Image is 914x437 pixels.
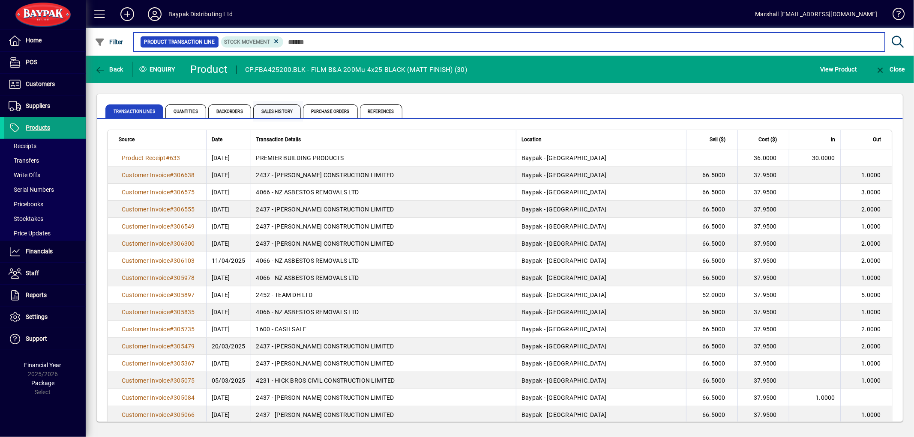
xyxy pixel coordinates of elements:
[212,135,246,144] div: Date
[251,252,516,269] td: 4066 - NZ ASBESTOS REMOVALS LTD
[521,274,607,281] span: Baypak - [GEOGRAPHIC_DATA]
[521,291,607,298] span: Baypak - [GEOGRAPHIC_DATA]
[862,309,881,315] span: 1.0000
[521,135,681,144] div: Location
[206,372,251,389] td: 05/03/2025
[831,135,835,144] span: In
[686,321,737,338] td: 66.5000
[873,62,907,77] button: Close
[212,135,222,144] span: Date
[165,104,206,118] span: Quantities
[251,406,516,423] td: 2437 - [PERSON_NAME] CONSTRUCTION LIMITED
[174,360,195,367] span: 305367
[122,240,170,247] span: Customer Invoice
[191,62,228,76] div: Product
[170,240,174,247] span: #
[521,326,607,333] span: Baypak - [GEOGRAPHIC_DATA]
[122,257,170,264] span: Customer Invoice
[686,252,737,269] td: 66.5000
[521,360,607,367] span: Baypak - [GEOGRAPHIC_DATA]
[4,30,86,51] a: Home
[95,66,123,73] span: Back
[686,338,737,355] td: 66.5000
[521,172,607,178] span: Baypak - [GEOGRAPHIC_DATA]
[303,104,358,118] span: Purchase Orders
[168,7,233,21] div: Baypak Distributing Ltd
[119,342,198,351] a: Customer Invoice#305479
[119,359,198,368] a: Customer Invoice#305367
[170,172,174,178] span: #
[170,291,174,298] span: #
[251,389,516,406] td: 2437 - [PERSON_NAME] CONSTRUCTION LIMITED
[4,182,86,197] a: Serial Numbers
[26,124,50,131] span: Products
[170,326,174,333] span: #
[119,290,198,300] a: Customer Invoice#305897
[737,184,789,201] td: 37.9500
[862,377,881,384] span: 1.0000
[737,372,789,389] td: 37.9500
[206,201,251,218] td: [DATE]
[4,168,86,182] a: Write Offs
[251,372,516,389] td: 4231 - HICK BROS CIVIL CONSTRUCTION LIMITED
[686,389,737,406] td: 66.5000
[174,326,195,333] span: 305735
[144,38,215,46] span: Product Transaction Line
[737,406,789,423] td: 37.9500
[710,135,725,144] span: Sell ($)
[122,343,170,350] span: Customer Invoice
[114,6,141,22] button: Add
[4,95,86,117] a: Suppliers
[521,223,607,230] span: Baypak - [GEOGRAPHIC_DATA]
[122,274,170,281] span: Customer Invoice
[122,411,170,418] span: Customer Invoice
[122,309,170,315] span: Customer Invoice
[26,270,39,276] span: Staff
[256,135,301,144] span: Transaction Details
[862,326,881,333] span: 2.0000
[26,248,53,255] span: Financials
[521,411,607,418] span: Baypak - [GEOGRAPHIC_DATA]
[170,206,174,213] span: #
[521,309,607,315] span: Baypak - [GEOGRAPHIC_DATA]
[686,166,737,184] td: 66.5000
[174,223,195,230] span: 306549
[174,240,195,247] span: 306300
[686,286,737,303] td: 52.0000
[141,6,168,22] button: Profile
[133,62,184,76] div: Enquiry
[737,355,789,372] td: 37.9500
[206,355,251,372] td: [DATE]
[686,372,737,389] td: 66.5000
[174,274,195,281] span: 305978
[4,285,86,306] a: Reports
[174,291,195,298] span: 305897
[26,335,47,342] span: Support
[251,201,516,218] td: 2437 - [PERSON_NAME] CONSTRUCTION LIMITED
[122,189,170,196] span: Customer Invoice
[206,286,251,303] td: [DATE]
[122,291,170,298] span: Customer Invoice
[875,66,905,73] span: Close
[26,80,55,87] span: Customers
[755,7,878,21] div: Marshall [EMAIL_ADDRESS][DOMAIN_NAME]
[26,59,37,65] span: POS
[119,187,198,197] a: Customer Invoice#306575
[122,172,170,178] span: Customer Invoice
[758,135,777,144] span: Cost ($)
[174,411,195,418] span: 305066
[170,309,174,315] span: #
[862,240,881,247] span: 2.0000
[4,306,86,328] a: Settings
[174,189,195,196] span: 306575
[4,263,86,284] a: Staff
[251,269,516,286] td: 4066 - NZ ASBESTOS REMOVALS LTD
[737,389,789,406] td: 37.9500
[862,189,881,196] span: 3.0000
[174,206,195,213] span: 306555
[737,235,789,252] td: 37.9500
[737,166,789,184] td: 37.9500
[119,205,198,214] a: Customer Invoice#306555
[119,256,198,265] a: Customer Invoice#306103
[119,239,198,248] a: Customer Invoice#306300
